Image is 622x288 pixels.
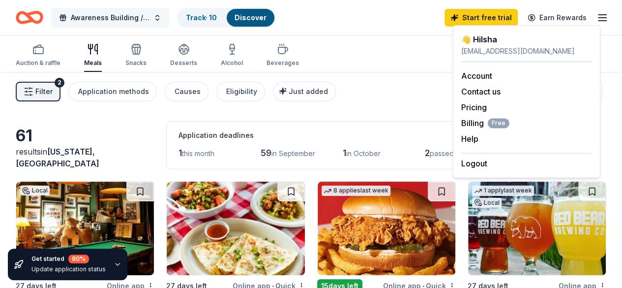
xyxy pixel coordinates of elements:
div: Causes [175,86,201,97]
button: Application methods [68,82,157,101]
button: BillingFree [461,117,509,129]
a: Home [16,6,43,29]
div: Alcohol [221,59,243,67]
button: Filter2 [16,82,60,101]
div: Update application status [31,265,106,273]
span: in October [346,149,381,158]
img: Image for California Tortilla [167,182,304,275]
div: Application deadlines [178,129,479,141]
span: Free [488,118,509,128]
button: Logout [461,158,487,169]
a: Earn Rewards [522,9,592,27]
span: Billing [461,117,509,129]
span: in [16,147,99,168]
button: Track· 10Discover [177,8,275,28]
div: 1 apply last week [472,186,534,196]
button: Contact us [461,86,501,97]
div: Local [20,186,50,195]
div: [EMAIL_ADDRESS][DOMAIN_NAME] [461,45,592,57]
a: Track· 10 [186,13,217,22]
div: Snacks [125,59,147,67]
span: Filter [35,86,53,97]
button: Causes [165,82,208,101]
div: 👋 Hi Isha [461,33,592,45]
button: Just added [273,82,336,101]
a: Account [461,71,492,81]
div: Auction & raffle [16,59,60,67]
div: 61 [16,126,154,146]
div: Local [472,198,502,208]
span: [US_STATE], [GEOGRAPHIC_DATA] [16,147,99,168]
span: this month [182,149,214,158]
button: Auction & raffle [16,39,60,72]
div: Get started [31,255,106,263]
button: Eligibility [216,82,265,101]
div: Application methods [78,86,149,97]
span: 1 [343,148,346,158]
button: Awareness Building / Social Engagement Event [51,8,169,28]
button: Desserts [170,39,197,72]
button: Snacks [125,39,147,72]
img: Image for KBP Foods [318,182,455,275]
div: results [16,146,154,169]
div: Meals [84,59,102,67]
span: Awareness Building / Social Engagement Event [71,12,149,24]
span: passed [430,149,454,158]
span: 59 [261,148,271,158]
img: Image for O Museum in The Mansion [16,182,154,275]
a: Pricing [461,102,487,112]
button: Beverages [267,39,299,72]
button: Help [461,133,478,145]
div: Beverages [267,59,299,67]
span: Just added [289,87,328,96]
a: Discover [235,13,267,22]
button: Meals [84,39,102,72]
div: Desserts [170,59,197,67]
div: 8 applies last week [322,186,390,196]
div: 2 [55,78,64,88]
img: Image for Red Bear Brewing Co. [468,182,606,275]
a: Start free trial [444,9,518,27]
div: 80 % [68,255,89,263]
span: 2 [425,148,430,158]
span: 1 [178,148,182,158]
div: Eligibility [226,86,257,97]
button: Alcohol [221,39,243,72]
span: in September [271,149,315,158]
